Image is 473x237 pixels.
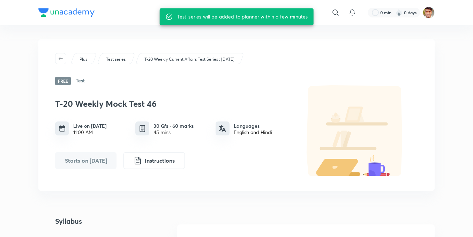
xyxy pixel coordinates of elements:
h3: T-20 Weekly Mock Test 46 [55,99,289,109]
img: instruction [134,156,142,165]
div: English and Hindi [234,129,272,135]
a: Test series [105,56,127,62]
h6: Test [76,77,85,85]
h6: Live on [DATE] [73,122,107,129]
div: 11:00 AM [73,129,107,135]
a: T-20 Weekly Current Affairs Test Series : [DATE] [143,56,236,62]
h6: 30 Q’s · 60 marks [153,122,194,129]
button: Instructions [123,152,185,169]
h6: Languages [234,122,272,129]
p: Plus [80,56,87,62]
div: 45 mins [153,129,194,135]
button: Starts on Oct 11 [55,152,117,169]
img: Company Logo [38,8,95,17]
img: timing [59,125,66,132]
img: languages [219,125,226,132]
img: quiz info [138,124,147,133]
img: default [292,85,418,176]
div: Test-series will be added to planner within a few minutes [177,10,308,23]
p: Test series [106,56,126,62]
p: T-20 Weekly Current Affairs Test Series : [DATE] [144,56,234,62]
span: Free [55,77,71,85]
img: Vishal Gaikwad [423,7,435,18]
a: Plus [78,56,89,62]
img: streak [396,9,403,16]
